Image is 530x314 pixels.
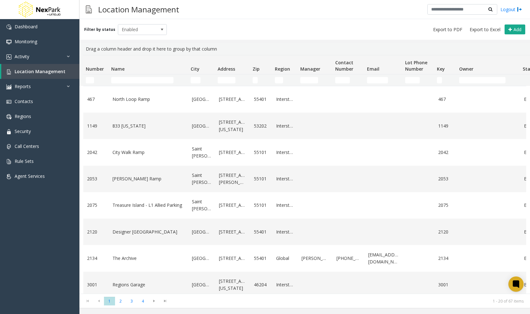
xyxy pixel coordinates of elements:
[467,25,503,34] button: Export to Excel
[6,144,11,149] img: 'icon'
[457,74,520,86] td: Owner Filter
[6,129,11,134] img: 'icon'
[111,77,173,83] input: Name Filter
[438,228,453,235] a: 2120
[83,43,526,55] div: Drag a column header and drop it here to group by that column
[368,251,399,266] a: [EMAIL_ADDRESS][DOMAIN_NAME]
[434,74,457,86] td: Key Filter
[275,66,290,72] span: Region
[403,74,434,86] td: Lot Phone Number Filter
[192,145,211,160] a: Saint [PERSON_NAME]
[112,122,184,129] a: 833 [US_STATE]
[126,297,137,305] span: Page 3
[275,77,283,83] input: Region Filter
[104,297,115,305] span: Page 1
[438,175,453,182] a: 2053
[118,24,157,35] span: Enabled
[438,281,453,288] a: 3001
[161,298,169,304] span: Go to the last page
[219,228,246,235] a: [STREET_ADDRESS]
[15,158,34,164] span: Rule Sets
[192,122,211,129] a: [GEOGRAPHIC_DATA]
[276,96,294,103] a: Interstate
[148,297,160,305] span: Go to the next page
[112,96,184,103] a: North Loop Ramp
[112,175,184,182] a: [PERSON_NAME] Ramp
[95,2,182,17] h3: Location Management
[6,159,11,164] img: 'icon'
[298,74,333,86] td: Manager Filter
[364,74,403,86] td: Email Filter
[86,2,92,17] img: pageIcon
[500,6,522,13] a: Logout
[160,297,171,305] span: Go to the last page
[15,128,31,134] span: Security
[276,175,294,182] a: Interstate
[112,228,184,235] a: Designer [GEOGRAPHIC_DATA]
[87,202,105,209] a: 2075
[276,281,294,288] a: Interstate
[15,98,33,104] span: Contacts
[513,26,521,32] span: Add
[254,175,268,182] a: 55101
[276,255,294,262] a: Global
[6,54,11,59] img: 'icon'
[111,66,125,72] span: Name
[219,119,246,133] a: [STREET_ADDRESS][US_STATE]
[276,228,294,235] a: Interstate
[250,74,272,86] td: Zip Filter
[115,297,126,305] span: Page 2
[87,255,105,262] a: 2134
[438,255,453,262] a: 2134
[438,96,453,103] a: 467
[87,228,105,235] a: 2120
[459,77,506,83] input: Owner Filter
[405,59,427,72] span: Lot Phone Number
[6,84,11,89] img: 'icon'
[253,66,260,72] span: Zip
[335,77,350,83] input: Contact Number Filter
[137,297,148,305] span: Page 4
[191,77,200,83] input: City Filter
[15,113,31,119] span: Regions
[15,24,37,30] span: Dashboard
[112,202,184,209] a: Treasure Island - L1 Allied Parking
[470,26,500,33] span: Export to Excel
[192,172,211,186] a: Saint [PERSON_NAME]
[150,298,158,304] span: Go to the next page
[437,66,445,72] span: Key
[276,202,294,209] a: Interstate
[459,66,473,72] span: Owner
[219,278,246,292] a: [STREET_ADDRESS][US_STATE]
[6,114,11,119] img: 'icon'
[6,39,11,45] img: 'icon'
[84,27,115,32] label: Filter by status
[254,96,268,103] a: 55401
[433,26,462,33] span: Export to PDF
[253,77,258,83] input: Zip Filter
[336,255,361,262] a: [PHONE_NUMBER]
[1,64,79,79] a: Location Management
[254,149,268,156] a: 55101
[218,77,235,83] input: Address Filter
[192,281,211,288] a: [GEOGRAPHIC_DATA]
[87,281,105,288] a: 3001
[219,255,246,262] a: [STREET_ADDRESS]
[367,77,388,83] input: Email Filter
[6,174,11,179] img: 'icon'
[15,68,65,74] span: Location Management
[191,66,200,72] span: City
[254,255,268,262] a: 55401
[87,149,105,156] a: 2042
[219,96,246,103] a: [STREET_ADDRESS]
[254,122,268,129] a: 53202
[276,122,294,129] a: Interstate
[87,122,105,129] a: 1149
[218,66,235,72] span: Address
[112,281,184,288] a: Regions Garage
[438,202,453,209] a: 2075
[431,25,465,34] button: Export to PDF
[192,96,211,103] a: [GEOGRAPHIC_DATA]
[438,149,453,156] a: 2042
[219,149,246,156] a: [STREET_ADDRESS]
